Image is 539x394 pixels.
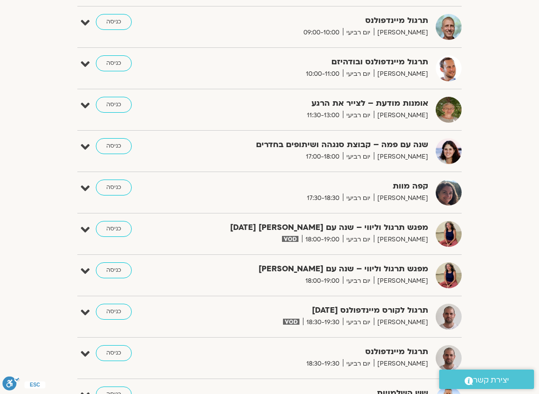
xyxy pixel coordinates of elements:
[343,193,374,203] span: יום רביעי
[374,152,428,162] span: [PERSON_NAME]
[303,193,343,203] span: 17:30-18:30
[96,262,132,278] a: כניסה
[214,345,428,359] strong: תרגול מיינדפולנס
[343,110,374,121] span: יום רביעי
[374,110,428,121] span: [PERSON_NAME]
[282,236,298,242] img: vodicon
[303,359,343,369] span: 18:30-19:30
[343,317,374,328] span: יום רביעי
[374,359,428,369] span: [PERSON_NAME]
[302,69,343,79] span: 10:00-11:00
[473,374,509,387] span: יצירת קשר
[374,317,428,328] span: [PERSON_NAME]
[214,180,428,193] strong: קפה מוות
[343,152,374,162] span: יום רביעי
[343,234,374,245] span: יום רביעי
[343,69,374,79] span: יום רביעי
[374,69,428,79] span: [PERSON_NAME]
[96,345,132,361] a: כניסה
[303,110,343,121] span: 11:30-13:00
[302,276,343,286] span: 18:00-19:00
[96,55,132,71] a: כניסה
[96,221,132,237] a: כניסה
[214,97,428,110] strong: אומנות מודעת – לצייר את הרגע
[214,138,428,152] strong: שנה עם פמה – קבוצת סנגהה ושיתופים בחדרים
[343,359,374,369] span: יום רביעי
[343,276,374,286] span: יום רביעי
[96,14,132,30] a: כניסה
[302,152,343,162] span: 17:00-18:00
[214,221,428,234] strong: מפגש תרגול וליווי – שנה עם [PERSON_NAME] [DATE]
[303,317,343,328] span: 18:30-19:30
[374,276,428,286] span: [PERSON_NAME]
[343,27,374,38] span: יום רביעי
[214,14,428,27] strong: תרגול מיינדפולנס
[96,138,132,154] a: כניסה
[214,55,428,69] strong: תרגול מיינדפולנס ובודהיזם
[374,234,428,245] span: [PERSON_NAME]
[96,97,132,113] a: כניסה
[300,27,343,38] span: 09:00-10:00
[374,27,428,38] span: [PERSON_NAME]
[439,370,534,389] a: יצירת קשר
[283,319,299,325] img: vodicon
[214,262,428,276] strong: מפגש תרגול וליווי – שנה עם [PERSON_NAME]
[96,180,132,196] a: כניסה
[302,234,343,245] span: 18:00-19:00
[374,193,428,203] span: [PERSON_NAME]
[96,304,132,320] a: כניסה
[214,304,428,317] strong: תרגול לקורס מיינדפולנס [DATE]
